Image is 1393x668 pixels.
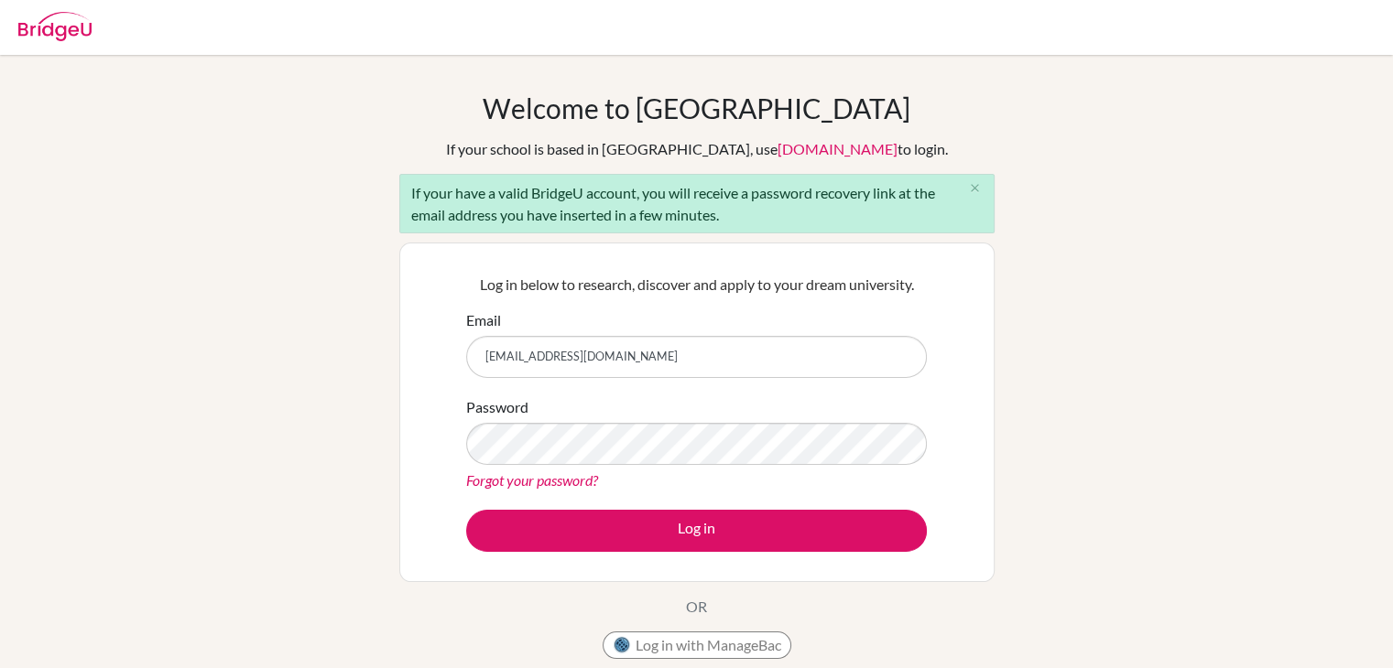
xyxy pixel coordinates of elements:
[957,175,994,202] button: Close
[686,596,707,618] p: OR
[466,471,598,489] a: Forgot your password?
[483,92,910,124] h1: Welcome to [GEOGRAPHIC_DATA]
[466,396,528,418] label: Password
[968,181,982,195] i: close
[603,631,791,659] button: Log in with ManageBac
[466,274,927,296] p: Log in below to research, discover and apply to your dream university.
[18,12,92,41] img: Bridge-U
[446,138,948,160] div: If your school is based in [GEOGRAPHIC_DATA], use to login.
[778,140,898,157] a: [DOMAIN_NAME]
[399,174,995,233] div: If your have a valid BridgeU account, you will receive a password recovery link at the email addr...
[466,510,927,552] button: Log in
[466,309,501,331] label: Email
